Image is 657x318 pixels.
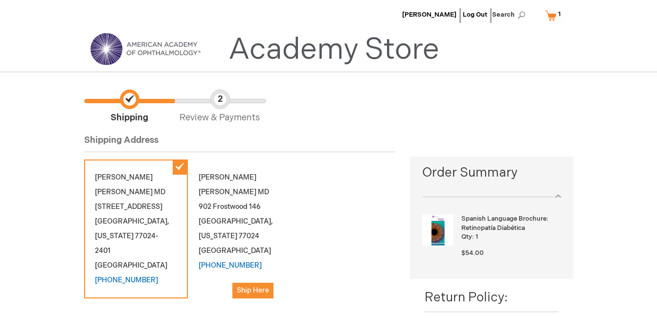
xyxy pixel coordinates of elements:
[188,159,292,309] div: [PERSON_NAME] [PERSON_NAME] MD 902 Frostwood 146 [GEOGRAPHIC_DATA] 77024 [GEOGRAPHIC_DATA]
[271,217,273,226] span: ,
[425,290,508,305] span: Return Policy:
[461,249,484,257] span: $54.00
[228,32,439,68] a: Academy Store
[461,233,472,241] span: Qty
[237,286,269,295] span: Ship Here
[402,11,456,19] a: [PERSON_NAME]
[492,5,529,24] span: Search
[463,11,487,19] a: Log Out
[476,233,478,241] span: 1
[543,7,567,24] a: 1
[175,90,265,124] span: Review & Payments
[461,214,558,232] strong: Spanish Language Brochure: Retinopatía Diabética
[232,283,273,298] button: Ship Here
[84,134,396,152] div: Shipping Address
[558,10,561,18] span: 1
[199,261,262,270] a: [PHONE_NUMBER]
[199,232,237,240] span: [US_STATE]
[95,232,134,240] span: [US_STATE]
[95,276,158,284] a: [PHONE_NUMBER]
[84,159,188,298] div: [PERSON_NAME] [PERSON_NAME] MD [STREET_ADDRESS] [GEOGRAPHIC_DATA] 77024-2401 [GEOGRAPHIC_DATA]
[84,90,175,124] span: Shipping
[422,164,561,187] span: Order Summary
[167,217,169,226] span: ,
[422,214,453,246] img: Spanish Language Brochure: Retinopatía Diabética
